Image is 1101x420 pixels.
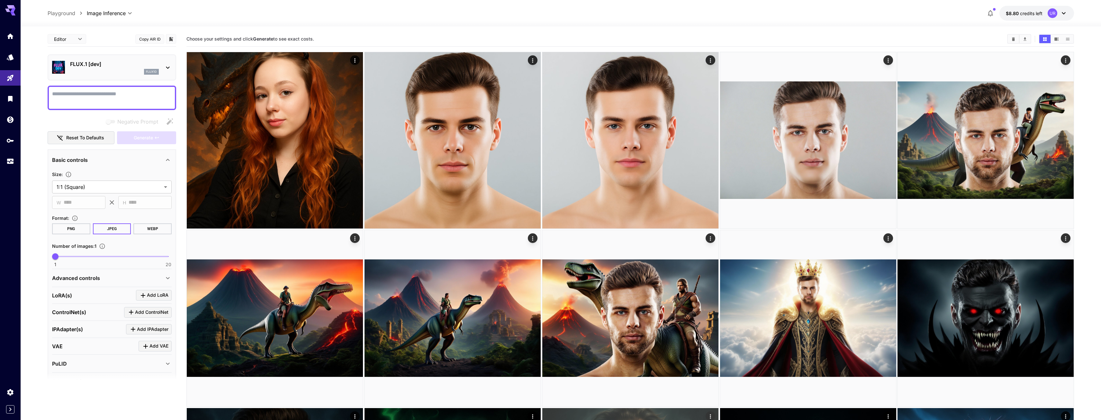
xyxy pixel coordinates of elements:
img: Z [365,52,541,229]
a: Playground [48,9,75,17]
div: Actions [1061,55,1070,65]
span: Number of images : 1 [52,243,96,249]
div: Usage [6,157,14,165]
div: FLUX.1 [dev]flux1d [52,58,172,77]
img: 9k= [187,230,363,406]
button: PNG [52,223,90,234]
button: Click to add LoRA [136,290,172,301]
span: Editor [54,36,74,42]
button: Click to add VAE [139,341,172,351]
div: Basic controls [52,152,172,168]
span: 1 [54,261,56,268]
img: Z [542,230,718,406]
div: Actions [528,55,537,65]
button: Show media in video view [1051,35,1062,43]
button: Adjust the dimensions of the generated image by specifying its width and height in pixels, or sel... [63,171,74,178]
span: Add LoRA [147,291,168,299]
div: Home [6,32,14,40]
button: Choose the file format for the output image. [69,215,81,221]
p: flux1d [146,70,157,74]
nav: breadcrumb [48,9,87,17]
span: Size : [52,172,63,177]
p: FLUX.1 [dev] [70,60,159,68]
div: $8.79913 [1006,10,1042,17]
button: WEBP [133,223,172,234]
span: Add IPAdapter [137,325,168,333]
div: Actions [883,233,893,243]
span: Negative Prompt [117,118,158,126]
div: Advanced controls [52,270,172,286]
div: UR [1048,8,1057,18]
p: IPAdapter(s) [52,325,83,333]
button: JPEG [93,223,131,234]
button: Add to library [168,35,174,43]
img: 2Q== [542,52,718,229]
div: Show media in grid viewShow media in video viewShow media in list view [1039,34,1074,44]
img: 2Q== [898,52,1074,229]
button: Expand sidebar [6,405,14,414]
button: Reset to defaults [48,131,114,145]
span: Image Inference [87,9,126,17]
span: Add ControlNet [135,308,168,316]
p: LoRA(s) [52,292,72,299]
img: 9k= [898,230,1074,406]
div: Actions [705,233,715,243]
div: PuLID [52,356,172,371]
div: Actions [883,55,893,65]
button: $8.79913UR [999,6,1074,21]
button: Show media in list view [1062,35,1073,43]
div: API Keys [6,136,14,145]
span: W [57,199,61,206]
p: Advanced controls [52,274,100,282]
div: Library [6,95,14,103]
span: Format : [52,215,69,221]
span: Choose your settings and click to see exact costs. [186,36,314,42]
div: Actions [350,55,360,65]
div: Actions [528,233,537,243]
p: Basic controls [52,156,88,164]
button: Show media in grid view [1039,35,1051,43]
span: H [123,199,126,206]
span: Negative prompts are not compatible with the selected model. [104,117,163,126]
div: Settings [6,388,14,396]
span: 20 [166,261,171,268]
img: Z [720,230,896,406]
button: Click to add ControlNet [124,307,172,318]
div: Actions [350,233,360,243]
p: ControlNet(s) [52,308,86,316]
b: Generate [253,36,273,42]
div: Actions [1061,233,1070,243]
button: Download All [1019,35,1031,43]
button: Specify how many images to generate in a single request. Each image generation will be charged se... [96,243,108,249]
button: Click to add IPAdapter [126,324,172,335]
button: Copy AIR ID [135,34,164,44]
div: Models [6,53,14,61]
span: 1:1 (Square) [57,183,161,191]
p: VAE [52,342,63,350]
span: Add VAE [149,342,168,350]
span: credits left [1020,11,1042,16]
div: Clear AllDownload All [1007,34,1031,44]
div: Wallet [6,116,14,124]
div: Actions [705,55,715,65]
span: $8.80 [1006,11,1020,16]
button: Clear All [1008,35,1019,43]
img: 9k= [365,230,541,406]
img: 2Q== [187,52,363,229]
p: PuLID [52,360,67,368]
img: 9k= [720,52,896,229]
div: Playground [6,74,14,82]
